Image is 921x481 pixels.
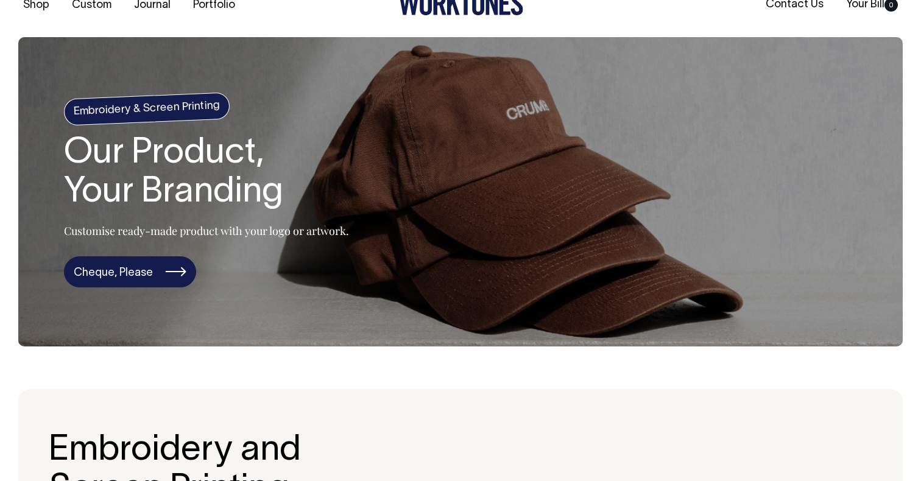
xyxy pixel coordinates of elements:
a: Cheque, Please [64,256,196,288]
h1: Our Product, Your Branding [64,135,349,212]
h4: Embroidery & Screen Printing [63,93,230,126]
p: Customise ready-made product with your logo or artwork. [64,223,349,238]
